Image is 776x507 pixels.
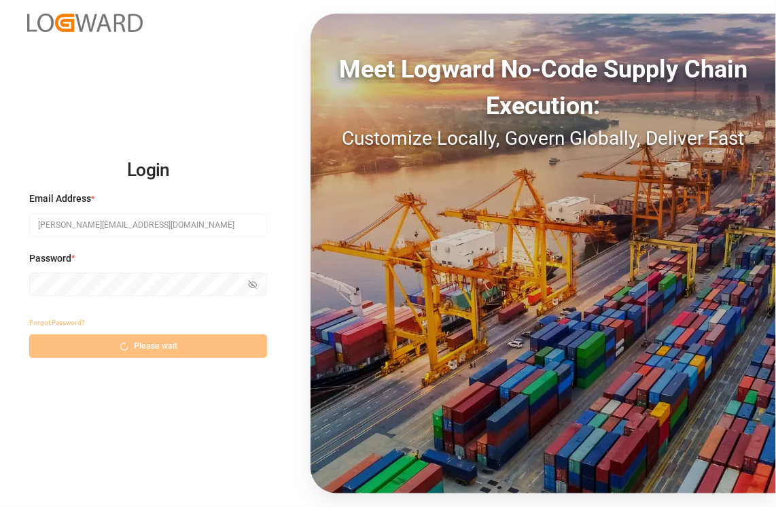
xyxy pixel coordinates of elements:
[27,14,143,32] img: Logward_new_orange.png
[29,213,267,237] input: Enter your email
[311,51,776,124] div: Meet Logward No-Code Supply Chain Execution:
[311,124,776,153] div: Customize Locally, Govern Globally, Deliver Fast
[29,149,267,192] h2: Login
[29,251,71,266] span: Password
[29,192,91,206] span: Email Address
